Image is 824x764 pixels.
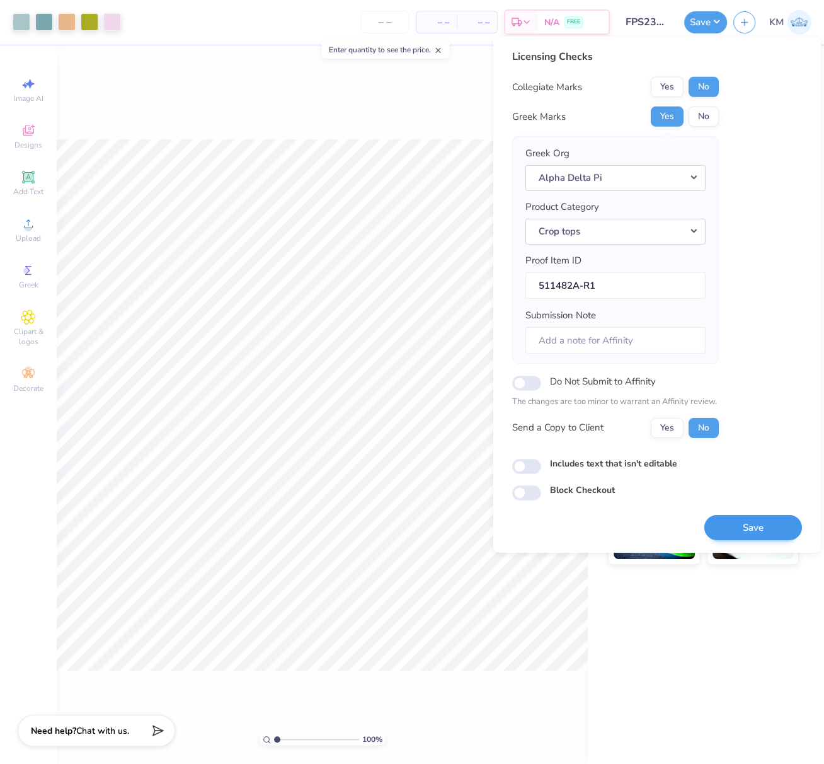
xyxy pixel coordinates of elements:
[651,107,684,127] button: Yes
[525,327,706,354] input: Add a note for Affinity
[14,140,42,150] span: Designs
[464,16,489,29] span: – –
[550,373,656,390] label: Do Not Submit to Affinity
[512,420,604,435] div: Send a Copy to Client
[550,483,615,497] label: Block Checkout
[684,11,727,33] button: Save
[525,308,596,323] label: Submission Note
[769,15,784,30] span: KM
[525,165,706,190] button: Alpha Delta Pi
[525,146,569,161] label: Greek Org
[362,734,382,745] span: 100 %
[525,253,581,268] label: Proof Item ID
[31,725,76,737] strong: Need help?
[689,417,719,437] button: No
[13,187,43,197] span: Add Text
[787,10,811,35] img: Katrina Mae Mijares
[550,456,677,470] label: Includes text that isn't editable
[512,49,719,64] div: Licensing Checks
[525,200,599,214] label: Product Category
[321,41,449,59] div: Enter quantity to see the price.
[689,107,719,127] button: No
[19,280,38,290] span: Greek
[769,10,811,35] a: KM
[14,93,43,103] span: Image AI
[6,327,50,347] span: Clipart & logos
[512,396,719,408] p: The changes are too minor to warrant an Affinity review.
[651,417,684,437] button: Yes
[512,110,566,124] div: Greek Marks
[525,218,706,244] button: Crop tops
[424,16,449,29] span: – –
[13,383,43,393] span: Decorate
[651,77,684,97] button: Yes
[16,233,41,243] span: Upload
[704,514,802,540] button: Save
[76,725,129,737] span: Chat with us.
[616,9,678,35] input: Untitled Design
[544,16,559,29] span: N/A
[567,18,580,26] span: FREE
[512,80,582,95] div: Collegiate Marks
[360,11,409,33] input: – –
[689,77,719,97] button: No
